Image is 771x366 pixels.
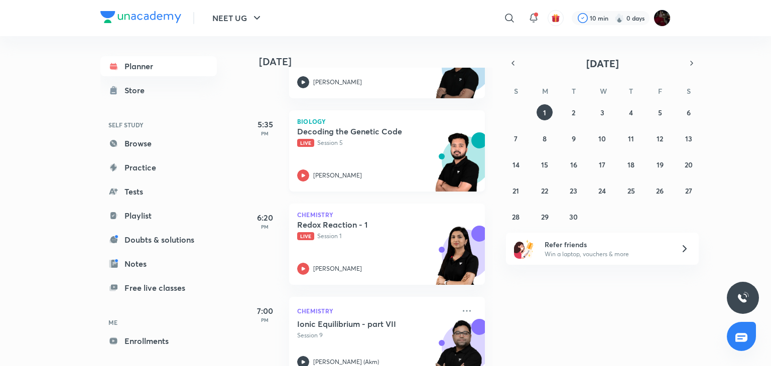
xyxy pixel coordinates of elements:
h6: ME [100,314,217,331]
p: Session 5 [297,138,455,147]
button: September 24, 2025 [594,182,610,199]
button: September 30, 2025 [566,209,582,225]
button: September 16, 2025 [566,156,582,172]
p: [PERSON_NAME] [313,264,362,273]
button: September 9, 2025 [566,130,582,146]
img: referral [514,239,534,259]
abbr: September 11, 2025 [628,134,634,143]
a: Playlist [100,206,217,226]
button: September 15, 2025 [537,156,553,172]
p: Chemistry [297,305,455,317]
abbr: September 9, 2025 [572,134,576,143]
p: Session 9 [297,331,455,340]
p: Biology [297,118,477,124]
abbr: September 27, 2025 [685,186,692,196]
abbr: Saturday [687,86,691,96]
img: check rounded [578,13,588,23]
button: September 23, 2025 [566,182,582,199]
button: September 18, 2025 [623,156,639,172]
abbr: September 5, 2025 [658,108,662,117]
img: unacademy [430,132,485,202]
a: Browse [100,133,217,153]
button: September 4, 2025 [623,104,639,120]
p: Chemistry [297,212,477,218]
span: Live [297,232,314,240]
abbr: September 21, 2025 [512,186,519,196]
button: September 2, 2025 [566,104,582,120]
button: September 8, 2025 [537,130,553,146]
abbr: September 4, 2025 [629,108,633,117]
abbr: September 24, 2025 [598,186,606,196]
abbr: Friday [658,86,662,96]
button: September 13, 2025 [681,130,697,146]
button: September 3, 2025 [594,104,610,120]
p: PM [245,130,285,136]
abbr: September 18, 2025 [627,160,634,169]
p: [PERSON_NAME] [313,78,362,87]
p: PM [245,224,285,230]
abbr: September 1, 2025 [543,108,546,117]
button: September 22, 2025 [537,182,553,199]
a: Store [100,80,217,100]
p: PM [245,317,285,323]
abbr: September 2, 2025 [572,108,575,117]
h5: Ionic Equilibrium - part VII [297,319,422,329]
abbr: September 20, 2025 [685,160,693,169]
button: NEET UG [206,8,269,28]
h5: 5:35 [245,118,285,130]
p: Session 1 [297,232,455,241]
button: September 10, 2025 [594,130,610,146]
abbr: September 25, 2025 [627,186,635,196]
button: September 20, 2025 [681,156,697,172]
button: September 29, 2025 [537,209,553,225]
p: Win a laptop, vouchers & more [545,250,668,259]
a: Company Logo [100,11,181,26]
button: September 21, 2025 [508,182,524,199]
abbr: September 10, 2025 [598,134,606,143]
abbr: September 16, 2025 [570,160,577,169]
button: September 19, 2025 [652,156,668,172]
button: September 12, 2025 [652,130,668,146]
abbr: September 8, 2025 [543,134,547,143]
a: Free live classes [100,278,217,298]
h4: [DATE] [259,56,495,68]
button: September 1, 2025 [537,104,553,120]
abbr: Sunday [514,86,518,96]
button: September 25, 2025 [623,182,639,199]
button: avatar [548,10,564,26]
abbr: September 29, 2025 [541,212,549,222]
abbr: Monday [542,86,548,96]
span: [DATE] [586,57,619,70]
abbr: September 19, 2025 [657,160,664,169]
abbr: September 14, 2025 [512,160,520,169]
button: September 14, 2025 [508,156,524,172]
abbr: Thursday [629,86,633,96]
abbr: September 3, 2025 [600,108,604,117]
a: Practice [100,157,217,177]
img: ttu [737,292,749,304]
h5: 7:00 [245,305,285,317]
button: September 6, 2025 [681,104,697,120]
abbr: September 15, 2025 [541,160,548,169]
h6: Refer friends [545,239,668,250]
button: September 27, 2025 [681,182,697,199]
img: unacademy [430,39,485,108]
p: [PERSON_NAME] [313,171,362,180]
span: Live [297,139,314,147]
abbr: September 30, 2025 [569,212,578,222]
a: Planner [100,56,217,76]
a: Tests [100,181,217,202]
img: 🥰kashish🥰 Johari [654,10,671,27]
img: unacademy [430,226,485,295]
abbr: September 12, 2025 [657,134,663,143]
button: September 28, 2025 [508,209,524,225]
img: avatar [551,14,560,23]
h5: Decoding the Genetic Code [297,126,422,136]
button: [DATE] [520,56,685,70]
abbr: September 26, 2025 [656,186,664,196]
img: Company Logo [100,11,181,23]
button: September 11, 2025 [623,130,639,146]
h6: SELF STUDY [100,116,217,133]
h5: Redox Reaction - 1 [297,220,422,230]
div: Store [124,84,151,96]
